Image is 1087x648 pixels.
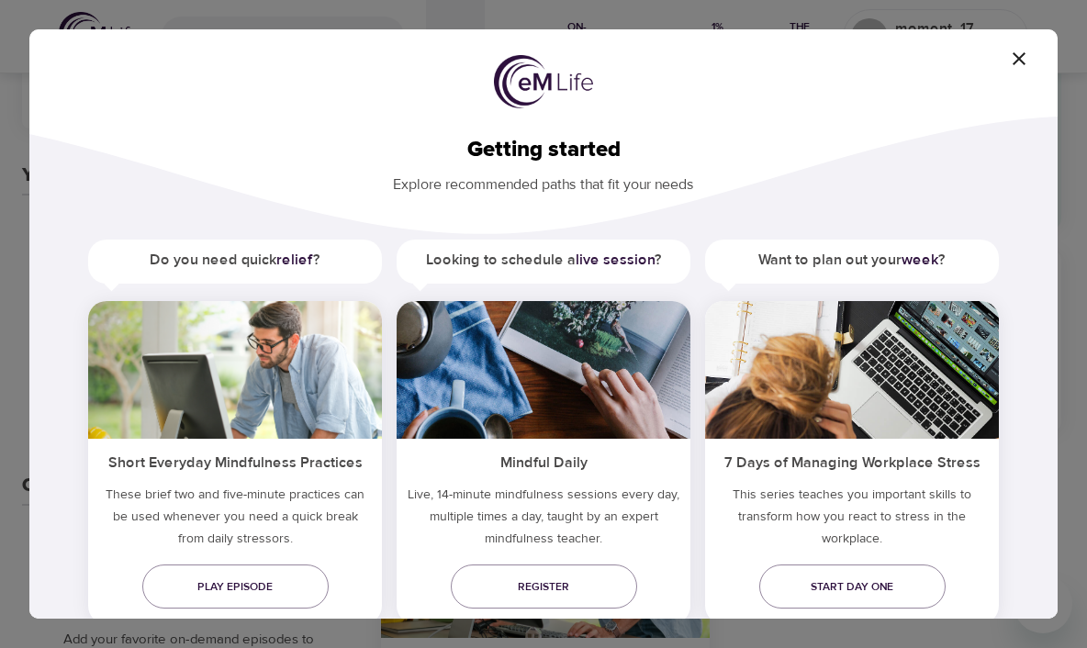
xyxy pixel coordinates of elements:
img: ims [705,301,999,439]
img: logo [494,55,593,108]
h5: Looking to schedule a ? [397,240,690,281]
h2: Getting started [59,137,1028,163]
h5: 7 Days of Managing Workplace Stress [705,439,999,484]
a: live session [576,251,655,269]
h5: Short Everyday Mindfulness Practices [88,439,382,484]
img: ims [397,301,690,439]
span: Play episode [157,577,314,597]
a: Start day one [759,564,946,609]
h5: Want to plan out your ? [705,240,999,281]
h5: Do you need quick ? [88,240,382,281]
span: Register [465,577,622,597]
p: Live, 14-minute mindfulness sessions every day, multiple times a day, taught by an expert mindful... [397,484,690,557]
a: Play episode [142,564,329,609]
h5: These brief two and five-minute practices can be used whenever you need a quick break from daily ... [88,484,382,557]
a: Register [451,564,637,609]
img: ims [88,301,382,439]
p: This series teaches you important skills to transform how you react to stress in the workplace. [705,484,999,557]
a: week [902,251,938,269]
a: relief [276,251,313,269]
p: Explore recommended paths that fit your needs [59,163,1028,196]
span: Start day one [774,577,931,597]
h5: Mindful Daily [397,439,690,484]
